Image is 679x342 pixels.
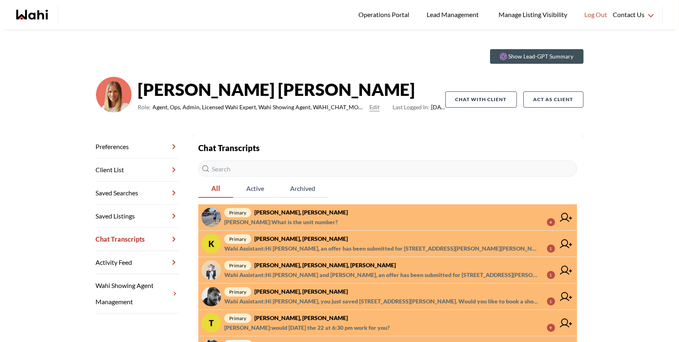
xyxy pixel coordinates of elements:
[202,234,221,253] div: K
[254,209,348,216] strong: [PERSON_NAME], [PERSON_NAME]
[547,245,555,253] div: 1
[393,104,430,110] span: Last Logged In:
[96,205,179,228] a: Saved Listings
[358,9,412,20] span: Operations Portal
[224,244,540,253] span: Wahi Assistant : Hi [PERSON_NAME], an offer has been submitted for [STREET_ADDRESS][PERSON_NAME][...
[16,10,48,19] a: Wahi homepage
[427,9,482,20] span: Lead Management
[198,204,577,231] a: primary[PERSON_NAME], [PERSON_NAME][PERSON_NAME]:What is the unit number?4
[153,102,367,112] span: Agent, Ops, Admin, Licensed Wahi Expert, Wahi Showing Agent, WAHI_CHAT_MODERATOR
[254,288,348,295] strong: [PERSON_NAME], [PERSON_NAME]
[547,271,555,279] div: 1
[96,158,179,182] a: Client List
[233,180,277,198] button: Active
[224,270,540,280] span: Wahi Assistant : Hi [PERSON_NAME] and [PERSON_NAME], an offer has been submitted for [STREET_ADDR...
[198,180,233,197] span: All
[198,160,577,177] input: Search
[496,9,570,20] span: Manage Listing Visibility
[547,297,555,305] div: 1
[277,180,328,198] button: Archived
[198,180,233,198] button: All
[277,180,328,197] span: Archived
[198,284,577,310] a: primary[PERSON_NAME], [PERSON_NAME]Wahi Assistant:Hi [PERSON_NAME], you just saved [STREET_ADDRES...
[224,234,251,244] span: primary
[509,52,574,61] p: Show Lead-GPT Summary
[96,182,179,205] a: Saved Searches
[547,324,555,332] div: 9
[224,287,251,297] span: primary
[96,135,179,158] a: Preferences
[224,314,251,323] span: primary
[202,287,221,306] img: chat avatar
[198,231,577,257] a: Kprimary[PERSON_NAME], [PERSON_NAME]Wahi Assistant:Hi [PERSON_NAME], an offer has been submitted ...
[224,208,251,217] span: primary
[393,102,445,112] span: [DATE]
[224,217,338,227] span: [PERSON_NAME] : What is the unit number?
[96,228,179,251] a: Chat Transcripts
[202,208,221,227] img: chat avatar
[254,262,396,268] strong: [PERSON_NAME], [PERSON_NAME], [PERSON_NAME]
[584,9,607,20] span: Log Out
[198,310,577,336] a: Tprimary[PERSON_NAME], [PERSON_NAME][PERSON_NAME]:would [DATE] the 22 at 6:30 pm work for you?9
[96,77,132,113] img: 0f07b375cde2b3f9.png
[547,218,555,226] div: 4
[254,235,348,242] strong: [PERSON_NAME], [PERSON_NAME]
[523,91,584,108] button: Act as Client
[490,49,584,64] button: Show Lead-GPT Summary
[254,314,348,321] strong: [PERSON_NAME], [PERSON_NAME]
[198,143,260,153] strong: Chat Transcripts
[96,251,179,274] a: Activity Feed
[138,77,445,102] strong: [PERSON_NAME] [PERSON_NAME]
[233,180,277,197] span: Active
[138,102,151,112] span: Role:
[198,257,577,284] a: primary[PERSON_NAME], [PERSON_NAME], [PERSON_NAME]Wahi Assistant:Hi [PERSON_NAME] and [PERSON_NAM...
[445,91,517,108] button: Chat with client
[202,260,221,280] img: chat avatar
[224,323,390,333] span: [PERSON_NAME] : would [DATE] the 22 at 6:30 pm work for you?
[224,261,251,270] span: primary
[96,274,179,314] a: Wahi Showing Agent Management
[224,297,540,306] span: Wahi Assistant : Hi [PERSON_NAME], you just saved [STREET_ADDRESS][PERSON_NAME]. Would you like t...
[202,313,221,333] div: T
[369,102,380,112] button: Edit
